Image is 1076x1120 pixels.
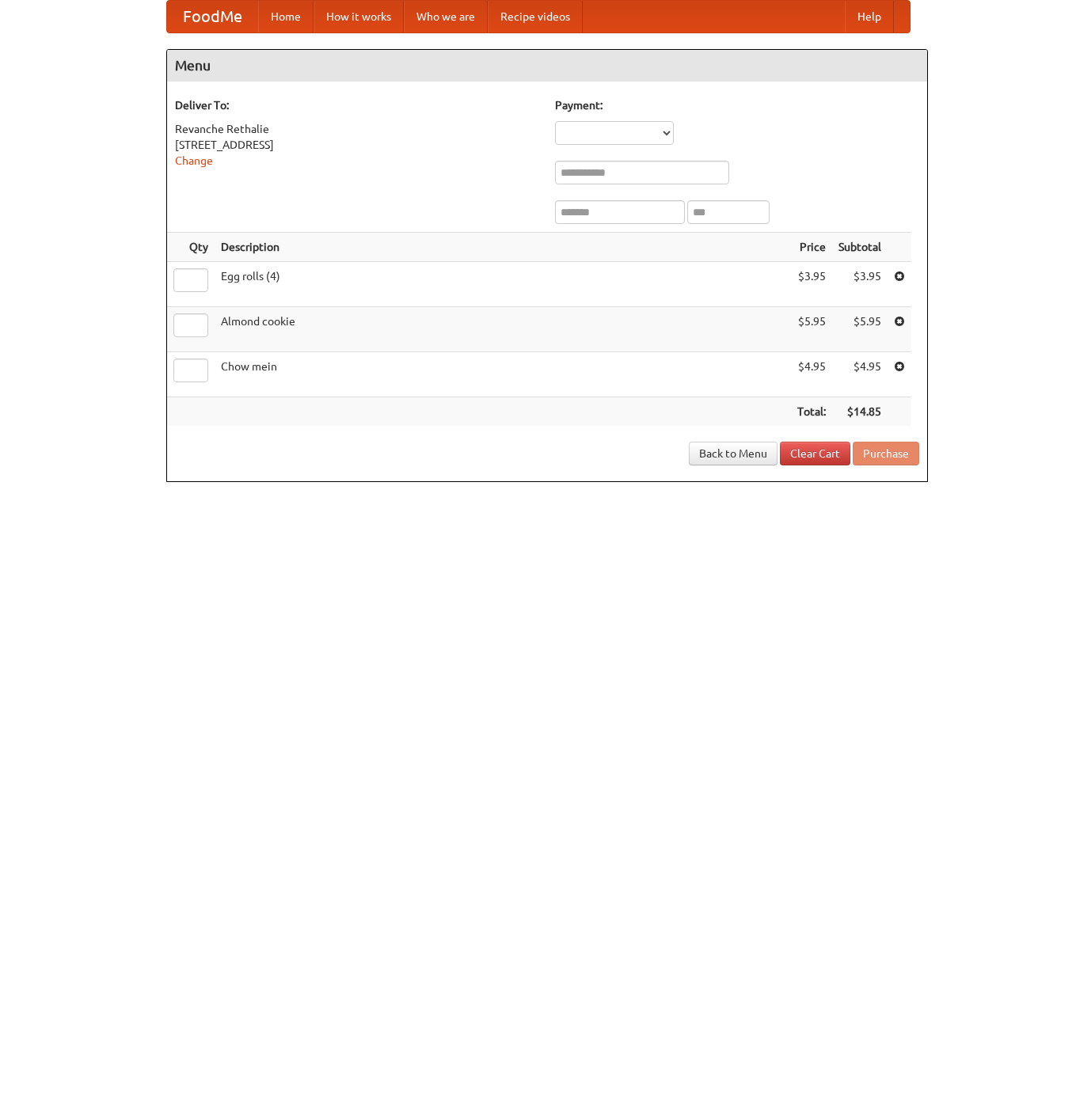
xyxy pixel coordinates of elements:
[832,233,888,262] th: Subtotal
[167,50,927,82] h4: Menu
[215,352,791,397] td: Chow mein
[791,397,832,427] th: Total:
[845,1,894,32] a: Help
[175,137,539,153] div: [STREET_ADDRESS]
[258,1,314,32] a: Home
[791,233,832,262] th: Price
[167,1,258,32] a: FoodMe
[832,352,888,397] td: $4.95
[791,262,832,307] td: $3.95
[832,307,888,352] td: $5.95
[167,233,215,262] th: Qty
[791,352,832,397] td: $4.95
[791,307,832,352] td: $5.95
[314,1,404,32] a: How it works
[175,121,539,137] div: Revanche Rethalie
[175,154,213,167] a: Change
[175,97,539,113] h5: Deliver To:
[853,442,919,465] button: Purchase
[832,397,888,427] th: $14.85
[689,442,778,465] a: Back to Menu
[404,1,488,32] a: Who we are
[832,262,888,307] td: $3.95
[780,442,850,465] a: Clear Cart
[215,307,791,352] td: Almond cookie
[215,233,791,262] th: Description
[215,262,791,307] td: Egg rolls (4)
[488,1,583,32] a: Recipe videos
[555,97,919,113] h5: Payment:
